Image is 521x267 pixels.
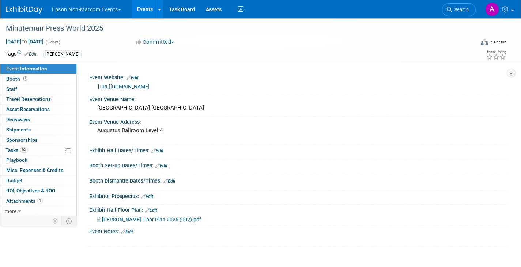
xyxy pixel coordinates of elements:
a: Tasks0% [0,145,76,155]
span: more [5,208,16,214]
a: Giveaways [0,115,76,125]
a: Asset Reservations [0,104,76,114]
div: Booth Set-up Dates/Times: [89,160,506,169]
span: Playbook [6,157,27,163]
span: Budget [6,178,23,183]
img: Format-Inperson.png [481,39,488,45]
td: Personalize Event Tab Strip [49,216,62,226]
div: Exhibitor Prospectus: [89,191,506,200]
span: [PERSON_NAME] Floor Plan.2025 (002).pdf [102,217,201,222]
a: Edit [121,229,133,234]
a: Sponsorships [0,135,76,145]
div: Event Venue Name: [89,94,506,103]
span: Event Information [6,66,47,72]
span: [DATE] [DATE] [5,38,44,45]
a: Edit [141,194,153,199]
a: Edit [163,179,175,184]
img: Alex Madrid [485,3,499,16]
td: Toggle Event Tabs [62,216,77,226]
div: Event Venue Address: [89,117,506,126]
div: In-Person [489,39,506,45]
div: [GEOGRAPHIC_DATA] [GEOGRAPHIC_DATA] [95,102,501,114]
span: Travel Reservations [6,96,51,102]
pre: Augustus Ballroom Level 4 [97,127,255,134]
a: [PERSON_NAME] Floor Plan.2025 (002).pdf [97,217,201,222]
div: Event Format [432,38,506,49]
a: Edit [155,163,167,168]
span: Staff [6,86,17,92]
span: (5 days) [45,40,60,45]
span: Shipments [6,127,31,133]
span: Sponsorships [6,137,38,143]
div: Event Website: [89,72,506,81]
span: to [21,39,28,45]
div: Minuteman Press World 2025 [3,22,464,35]
td: Tags [5,50,37,58]
a: Attachments1 [0,196,76,206]
div: Booth Dismantle Dates/Times: [89,175,506,185]
a: Shipments [0,125,76,135]
span: Misc. Expenses & Credits [6,167,63,173]
a: ROI, Objectives & ROO [0,186,76,196]
span: 0% [20,147,28,153]
a: Budget [0,176,76,186]
a: more [0,206,76,216]
a: Playbook [0,155,76,165]
a: Misc. Expenses & Credits [0,165,76,175]
a: Search [442,3,476,16]
a: Edit [24,52,37,57]
div: Exhibit Hall Floor Plan: [89,205,506,214]
span: Search [452,7,469,12]
span: Asset Reservations [6,106,50,112]
span: ROI, Objectives & ROO [6,188,55,194]
a: Edit [145,208,157,213]
span: Attachments [6,198,43,204]
div: [PERSON_NAME] [43,50,82,58]
a: Edit [151,148,163,153]
div: Event Rating [486,50,506,54]
a: [URL][DOMAIN_NAME] [98,84,150,89]
span: Booth not reserved yet [22,76,29,81]
button: Committed [133,38,177,46]
a: Edit [127,75,139,80]
span: Booth [6,76,29,82]
img: ExhibitDay [6,6,42,14]
div: Event Notes: [89,226,506,236]
a: Event Information [0,64,76,74]
span: Tasks [5,147,28,153]
span: Giveaways [6,117,30,122]
a: Staff [0,84,76,94]
span: 1 [37,198,43,203]
a: Travel Reservations [0,94,76,104]
div: Exhibit Hall Dates/Times: [89,145,506,155]
a: Booth [0,74,76,84]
